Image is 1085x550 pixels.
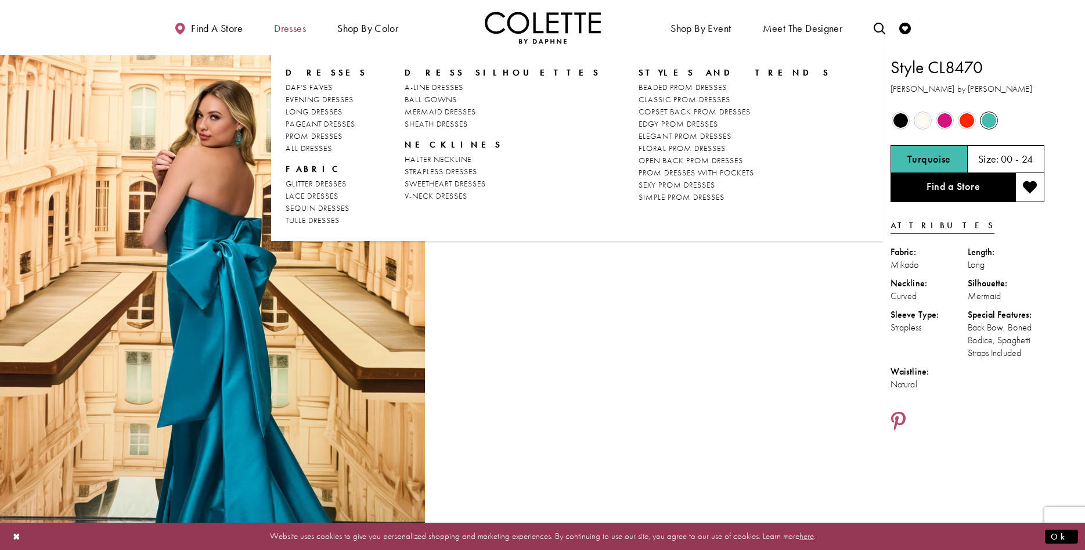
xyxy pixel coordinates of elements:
span: CLASSIC PROM DRESSES [639,94,730,105]
span: DRESS SILHOUETTES [405,67,600,78]
span: ALL DRESSES [286,143,332,153]
a: HALTER NECKLINE [405,153,600,166]
span: STYLES AND TRENDS [639,67,831,78]
span: FLORAL PROM DRESSES [639,143,726,153]
a: BEADED PROM DRESSES [639,81,831,94]
a: CORSET BACK PROM DRESSES [639,106,831,118]
div: Special Features: [968,308,1045,321]
span: PAGEANT DRESSES [286,118,355,129]
span: NECKLINES [405,139,600,150]
span: Dresses [286,67,367,78]
span: LACE DRESSES [286,190,338,201]
div: Sleeve Type: [891,308,968,321]
div: Product color controls state depends on size chosen [891,110,1044,132]
a: Share using Pinterest - Opens in new tab [891,411,906,433]
span: V-NECK DRESSES [405,190,467,201]
a: CLASSIC PROM DRESSES [639,94,831,106]
div: Natural [891,378,968,391]
div: Silhouette: [968,277,1045,290]
a: SIMPLE PROM DRESSES [639,191,831,203]
span: A-LINE DRESSES [405,82,463,92]
a: ELEGANT PROM DRESSES [639,130,831,142]
h5: Chosen color [907,153,951,165]
a: SWEETHEART DRESSES [405,178,600,190]
h5: 00 - 24 [1001,153,1033,165]
a: LONG DRESSES [286,106,367,118]
p: Website uses cookies to give you personalized shopping and marketing experiences. By continuing t... [84,529,1001,544]
span: Shop By Event [668,12,734,44]
span: Meet the designer [763,23,843,34]
span: PROM DRESSES [286,131,343,141]
button: Add to wishlist [1015,173,1044,202]
div: Black [891,110,911,131]
span: Size: [978,152,999,166]
div: Neckline: [891,277,968,290]
span: EVENING DRESSES [286,94,354,105]
div: Curved [891,290,968,303]
a: ALL DRESSES [286,142,367,154]
span: Find a store [191,23,243,34]
span: TULLE DRESSES [286,215,340,225]
a: EDGY PROM DRESSES [639,118,831,130]
a: BALL GOWNS [405,94,600,106]
span: SIMPLE PROM DRESSES [639,192,724,202]
span: Shop By Event [671,23,731,34]
a: MERMAID DRESSES [405,106,600,118]
a: Toggle search [871,12,888,44]
a: GLITTER DRESSES [286,178,367,190]
a: Find a Store [891,173,1015,202]
span: BEADED PROM DRESSES [639,82,727,92]
span: STRAPLESS DRESSES [405,166,477,177]
span: SEQUIN DRESSES [286,203,349,213]
a: Visit Home Page [485,12,601,44]
div: Fuchsia [935,110,955,131]
div: Strapless [891,321,968,334]
a: V-NECK DRESSES [405,190,600,202]
span: MERMAID DRESSES [405,106,476,117]
a: PROM DRESSES WITH POCKETS [639,167,831,179]
a: Find a store [171,12,246,44]
div: Diamond White [913,110,933,131]
span: Dresses [274,23,306,34]
h3: [PERSON_NAME] by [PERSON_NAME] [891,82,1044,96]
div: Long [968,258,1045,271]
a: TULLE DRESSES [286,214,367,227]
span: SHEATH DRESSES [405,118,468,129]
a: SEQUIN DRESSES [286,202,367,214]
a: Attributes [891,217,994,234]
div: Mikado [891,258,968,271]
a: A-LINE DRESSES [405,81,600,94]
span: Dresses [271,12,309,44]
span: SWEETHEART DRESSES [405,178,486,189]
span: BALL GOWNS [405,94,457,105]
span: NECKLINES [405,139,502,150]
a: DAF'S FAVES [286,81,367,94]
span: LONG DRESSES [286,106,343,117]
a: EVENING DRESSES [286,94,367,106]
a: SHEATH DRESSES [405,118,600,130]
span: DAF'S FAVES [286,82,333,92]
a: OPEN BACK PROM DRESSES [639,154,831,167]
span: CORSET BACK PROM DRESSES [639,106,751,117]
span: Shop by color [337,23,398,34]
div: Length: [968,246,1045,258]
a: PAGEANT DRESSES [286,118,367,130]
a: SEXY PROM DRESSES [639,179,831,191]
span: EDGY PROM DRESSES [639,118,718,129]
a: here [799,530,814,542]
div: Fabric: [891,246,968,258]
span: Shop by color [334,12,401,44]
button: Close Dialog [7,526,27,547]
span: OPEN BACK PROM DRESSES [639,155,743,166]
div: Waistline: [891,365,968,378]
div: Back Bow, Boned Bodice, Spaghetti Straps Included [968,321,1045,360]
span: ELEGANT PROM DRESSES [639,131,731,141]
a: PROM DRESSES [286,130,367,142]
span: PROM DRESSES WITH POCKETS [639,167,754,178]
a: Meet the designer [760,12,846,44]
a: FLORAL PROM DRESSES [639,142,831,154]
a: Check Wishlist [896,12,914,44]
span: FABRIC [286,163,344,175]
